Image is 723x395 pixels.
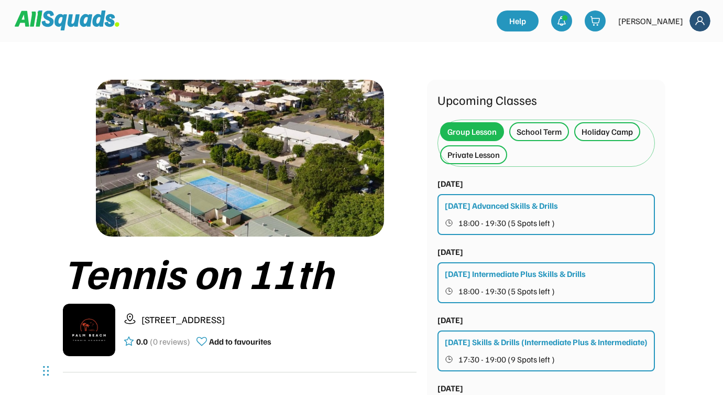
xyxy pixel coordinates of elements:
[445,336,648,348] div: [DATE] Skills & Drills (Intermediate Plus & Intermediate)
[445,216,649,230] button: 18:00 - 19:30 (5 Spots left )
[150,335,190,348] div: (0 reviews)
[447,148,500,161] div: Private Lesson
[15,10,119,30] img: Squad%20Logo.svg
[136,335,148,348] div: 0.0
[445,284,649,298] button: 18:00 - 19:30 (5 Spots left )
[437,382,463,394] div: [DATE]
[445,268,586,280] div: [DATE] Intermediate Plus Skills & Drills
[445,353,649,366] button: 17:30 - 19:00 (9 Spots left )
[63,304,115,356] img: IMG_2979.png
[556,16,567,26] img: bell-03%20%281%29.svg
[63,249,417,295] div: Tennis on 11th
[141,313,417,327] div: [STREET_ADDRESS]
[437,245,463,258] div: [DATE]
[437,90,655,109] div: Upcoming Classes
[445,199,558,212] div: [DATE] Advanced Skills & Drills
[458,287,555,295] span: 18:00 - 19:30 (5 Spots left )
[209,335,271,348] div: Add to favourites
[618,15,683,27] div: [PERSON_NAME]
[447,125,497,138] div: Group Lesson
[689,10,710,31] img: Frame%2018.svg
[458,219,555,227] span: 18:00 - 19:30 (5 Spots left )
[497,10,539,31] a: Help
[582,125,633,138] div: Holiday Camp
[590,16,600,26] img: shopping-cart-01%20%281%29.svg
[458,355,555,364] span: 17:30 - 19:00 (9 Spots left )
[437,314,463,326] div: [DATE]
[437,177,463,190] div: [DATE]
[96,80,384,237] img: 1000017423.png
[517,125,562,138] div: School Term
